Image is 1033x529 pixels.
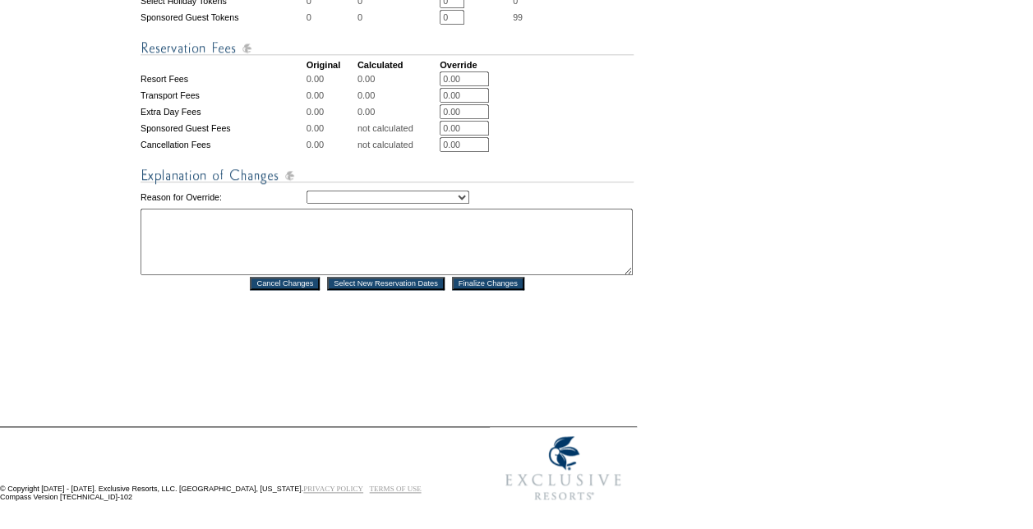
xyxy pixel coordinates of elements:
td: 0 [307,10,356,25]
td: Calculated [357,60,438,70]
td: Cancellation Fees [141,137,305,152]
td: not calculated [357,137,438,152]
input: Select New Reservation Dates [327,277,445,290]
span: 99 [513,12,523,22]
img: Exclusive Resorts [490,427,637,509]
td: 0.00 [357,71,438,86]
td: Transport Fees [141,88,305,103]
td: Override [440,60,511,70]
a: PRIVACY POLICY [303,485,363,493]
td: not calculated [357,121,438,136]
td: 0.00 [307,121,356,136]
td: 0.00 [307,137,356,152]
a: TERMS OF USE [370,485,422,493]
td: 0.00 [357,104,438,119]
td: Original [307,60,356,70]
td: Sponsored Guest Tokens [141,10,305,25]
td: 0.00 [307,71,356,86]
td: 0.00 [307,88,356,103]
img: Explanation of Changes [141,165,634,186]
input: Finalize Changes [452,277,524,290]
td: Reason for Override: [141,187,305,207]
td: Resort Fees [141,71,305,86]
td: Extra Day Fees [141,104,305,119]
td: 0.00 [307,104,356,119]
img: Reservation Fees [141,38,634,58]
td: 0.00 [357,88,438,103]
td: Sponsored Guest Fees [141,121,305,136]
td: 0 [357,10,438,25]
input: Cancel Changes [250,277,320,290]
